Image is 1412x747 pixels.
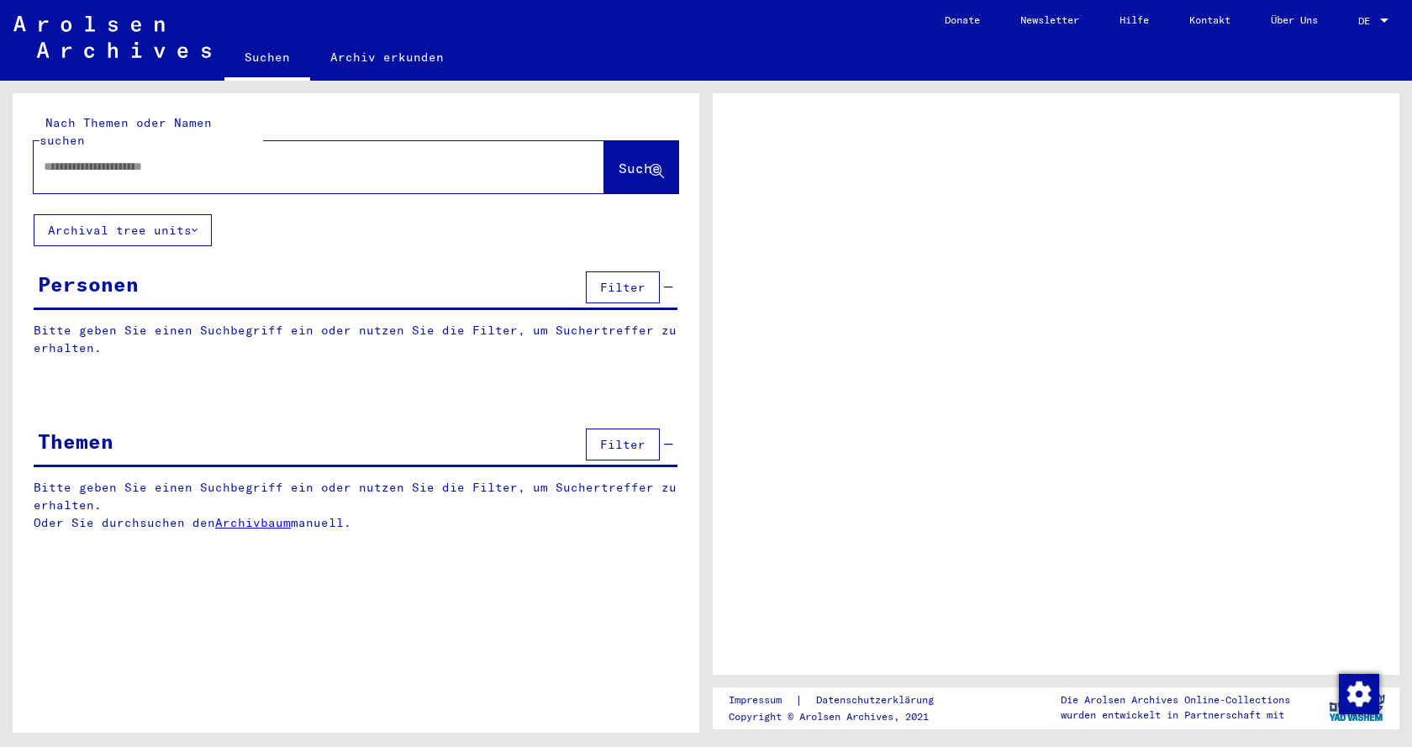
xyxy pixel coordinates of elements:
[38,426,113,456] div: Themen
[1061,692,1290,708] p: Die Arolsen Archives Online-Collections
[600,280,645,295] span: Filter
[34,322,677,357] p: Bitte geben Sie einen Suchbegriff ein oder nutzen Sie die Filter, um Suchertreffer zu erhalten.
[1061,708,1290,723] p: wurden entwickelt in Partnerschaft mit
[1358,15,1377,27] span: DE
[729,709,954,724] p: Copyright © Arolsen Archives, 2021
[729,692,954,709] div: |
[586,271,660,303] button: Filter
[34,479,678,532] p: Bitte geben Sie einen Suchbegriff ein oder nutzen Sie die Filter, um Suchertreffer zu erhalten. O...
[40,115,212,148] mat-label: Nach Themen oder Namen suchen
[34,214,212,246] button: Archival tree units
[729,692,795,709] a: Impressum
[310,37,464,77] a: Archiv erkunden
[586,429,660,460] button: Filter
[38,269,139,299] div: Personen
[619,160,661,176] span: Suche
[1325,687,1388,729] img: yv_logo.png
[13,16,211,58] img: Arolsen_neg.svg
[215,515,291,530] a: Archivbaum
[803,692,954,709] a: Datenschutzerklärung
[1339,674,1379,714] img: Zustimmung ändern
[604,141,678,193] button: Suche
[600,437,645,452] span: Filter
[224,37,310,81] a: Suchen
